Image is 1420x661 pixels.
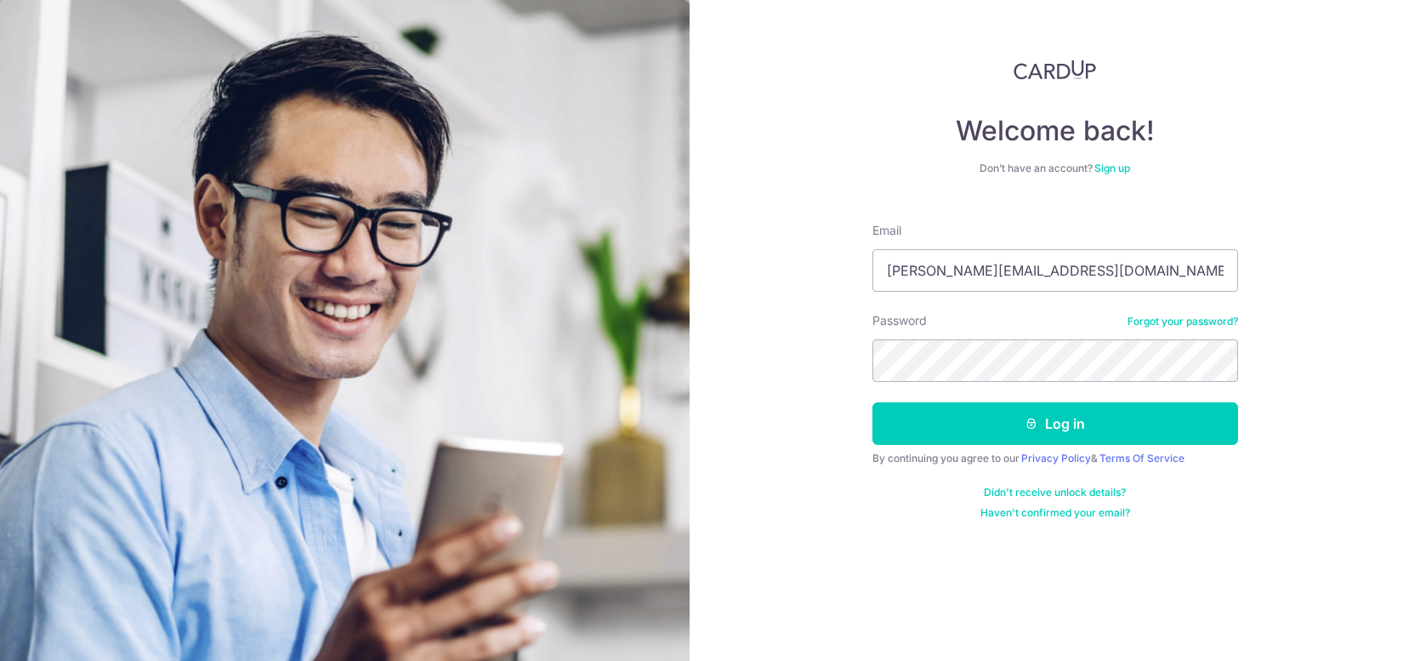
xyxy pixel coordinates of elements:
label: Password [872,312,927,329]
a: Sign up [1094,162,1130,174]
a: Terms Of Service [1099,452,1184,464]
div: Don’t have an account? [872,162,1238,175]
label: Email [872,222,901,239]
a: Privacy Policy [1021,452,1091,464]
div: By continuing you agree to our & [872,452,1238,465]
button: Log in [872,402,1238,445]
a: Forgot your password? [1127,315,1238,328]
a: Didn't receive unlock details? [984,486,1126,499]
img: CardUp Logo [1014,60,1097,80]
h4: Welcome back! [872,114,1238,148]
input: Enter your Email [872,249,1238,292]
a: Haven't confirmed your email? [980,506,1130,520]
